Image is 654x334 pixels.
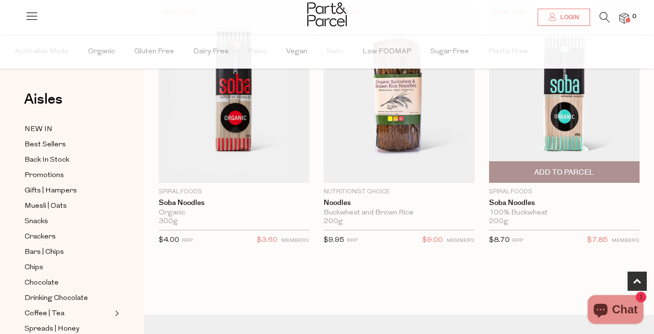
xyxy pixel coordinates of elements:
[558,13,579,22] span: Login
[25,277,112,289] a: Chocolate
[489,209,640,217] div: 100% Buckwheat
[25,247,64,258] span: Bars | Chips
[630,12,639,21] span: 0
[488,35,528,69] span: Plastic Free
[286,35,307,69] span: Vegan
[422,234,443,247] span: $9.00
[612,238,640,243] small: MEMBERS
[307,2,347,26] img: Part&Parcel
[489,6,640,183] img: Soba Noodles
[25,154,112,166] a: Back In Stock
[159,217,178,226] span: 300g
[193,35,229,69] span: Dairy Free
[25,123,112,135] a: NEW IN
[159,6,309,183] img: Soba Noodles
[512,238,523,243] small: RRP
[25,262,112,274] a: Chips
[25,262,43,274] span: Chips
[363,35,411,69] span: Low FODMAP
[281,238,309,243] small: MEMBERS
[25,155,69,166] span: Back In Stock
[25,185,112,197] a: Gifts | Hampers
[24,92,63,116] a: Aisles
[534,167,594,178] span: Add To Parcel
[134,35,174,69] span: Gluten Free
[430,35,469,69] span: Sugar Free
[25,124,52,135] span: NEW IN
[248,35,267,69] span: Paleo
[25,185,77,197] span: Gifts | Hampers
[489,161,640,183] button: Add To Parcel
[25,169,112,181] a: Promotions
[324,237,344,244] span: $9.95
[88,35,115,69] span: Organic
[25,216,48,227] span: Snacks
[25,246,112,258] a: Bars | Chips
[25,231,112,243] a: Crackers
[25,170,64,181] span: Promotions
[15,35,69,69] span: Australian Made
[24,89,63,110] span: Aisles
[25,277,59,289] span: Chocolate
[25,139,112,151] a: Best Sellers
[25,293,88,304] span: Drinking Chocolate
[324,199,474,207] a: Noodles
[159,199,309,207] a: Soba Noodles
[324,209,474,217] div: Buckwheat and Brown Rice
[324,217,343,226] span: 200g
[324,188,474,196] p: Nutritionist Choice
[25,200,112,212] a: Muesli | Oats
[159,209,309,217] div: Organic
[538,9,590,26] a: Login
[585,295,646,326] inbox-online-store-chat: Shopify online store chat
[489,199,640,207] a: Soba Noodles
[587,234,608,247] span: $7.85
[25,215,112,227] a: Snacks
[159,188,309,196] p: Spiral Foods
[619,13,629,23] a: 0
[182,238,193,243] small: RRP
[347,238,358,243] small: RRP
[447,238,475,243] small: MEMBERS
[257,234,277,247] span: $3.60
[324,6,474,183] img: Noodles
[25,308,64,320] span: Coffee | Tea
[489,188,640,196] p: Spiral Foods
[25,292,112,304] a: Drinking Chocolate
[25,201,67,212] span: Muesli | Oats
[25,308,112,320] a: Coffee | Tea
[327,35,343,69] span: Keto
[25,231,56,243] span: Crackers
[489,237,510,244] span: $8.70
[489,217,508,226] span: 200g
[25,139,66,151] span: Best Sellers
[113,308,119,319] button: Expand/Collapse Coffee | Tea
[159,237,179,244] span: $4.00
